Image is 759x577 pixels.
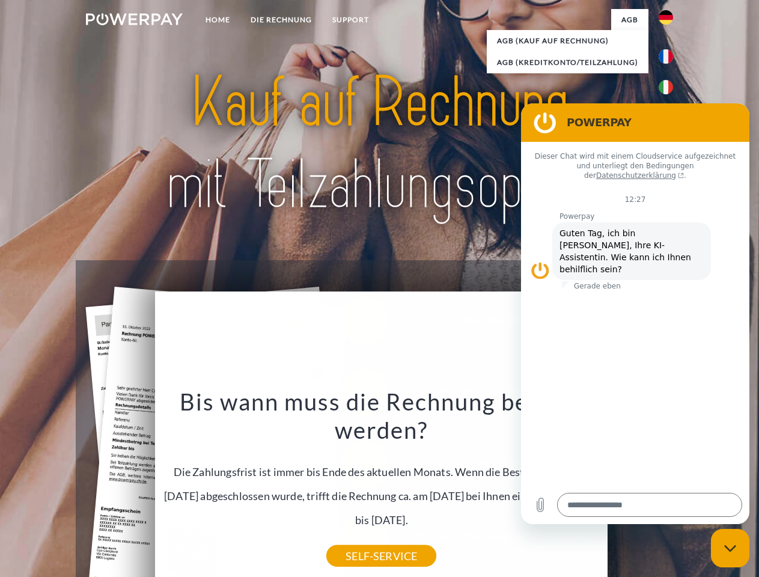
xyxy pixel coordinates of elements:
a: SUPPORT [322,9,379,31]
a: DIE RECHNUNG [240,9,322,31]
a: agb [611,9,648,31]
div: Die Zahlungsfrist ist immer bis Ende des aktuellen Monats. Wenn die Bestellung z.B. am [DATE] abg... [162,387,601,556]
a: AGB (Kreditkonto/Teilzahlung) [487,52,648,73]
a: SELF-SERVICE [326,545,436,567]
img: de [659,10,673,25]
h3: Bis wann muss die Rechnung bezahlt werden? [162,387,601,445]
a: AGB (Kauf auf Rechnung) [487,30,648,52]
a: Home [195,9,240,31]
iframe: Schaltfläche zum Öffnen des Messaging-Fensters; Konversation läuft [711,529,749,567]
img: fr [659,49,673,64]
img: title-powerpay_de.svg [115,58,644,230]
img: it [659,80,673,94]
img: logo-powerpay-white.svg [86,13,183,25]
iframe: Messaging-Fenster [521,103,749,524]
